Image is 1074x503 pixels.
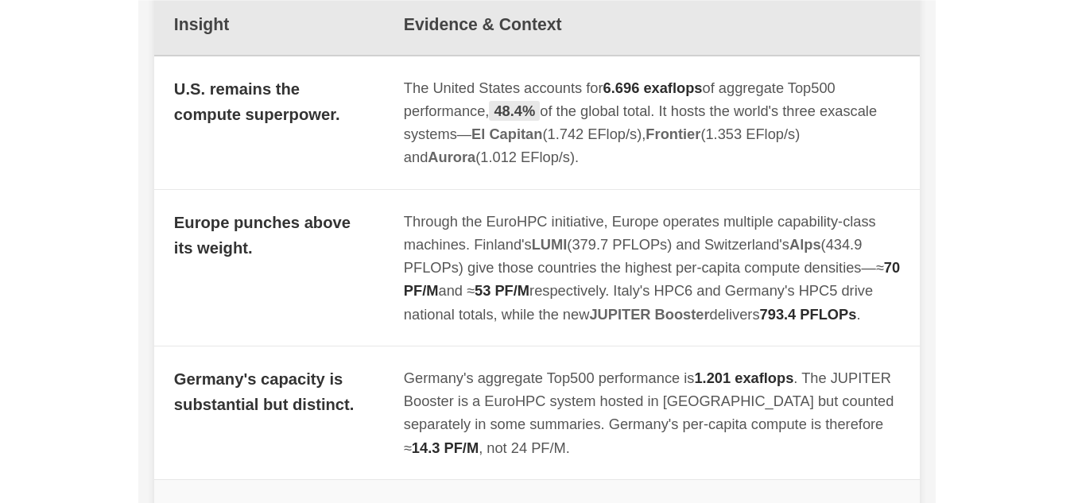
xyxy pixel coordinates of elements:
[404,76,900,169] div: The United States accounts for of aggregate Top500 performance, of the global total. It hosts the...
[694,370,793,386] span: 1.201 exaflops
[475,282,529,299] span: 53 PF/M
[603,79,703,96] span: 6.696 exaflops
[174,366,364,418] div: Germany's capacity is substantial but distinct.
[646,126,700,142] span: Frontier
[412,439,479,456] span: 14.3 PF/M
[404,366,900,459] div: Germany's aggregate Top500 performance is . The JUPITER Booster is a EuroHPC system hosted in [GE...
[789,236,821,253] span: Alps
[174,210,364,261] div: Europe punches above its weight.
[174,76,364,128] div: U.S. remains the compute superpower.
[589,306,709,323] span: JUPITER Booster
[471,126,542,142] span: El Capitan
[760,306,857,323] span: 793.4 PFLOPs
[404,210,900,326] div: Through the EuroHPC initiative, Europe operates multiple capability-class machines. Finland's (37...
[532,236,568,253] span: LUMI
[428,149,475,165] span: Aurora
[489,101,540,121] span: 48.4%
